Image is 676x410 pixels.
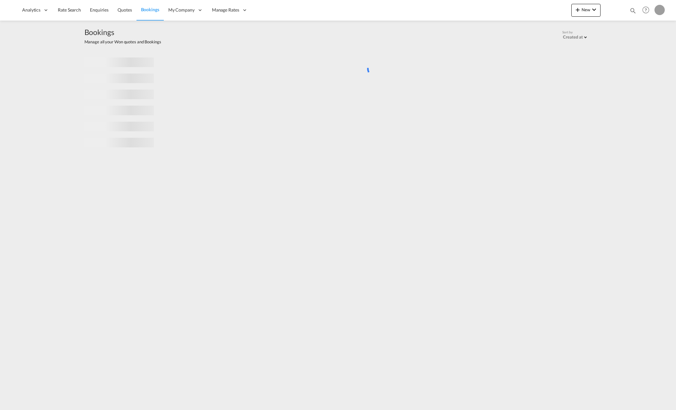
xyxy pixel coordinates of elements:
[141,7,159,12] span: Bookings
[629,7,636,17] div: icon-magnify
[58,7,81,13] span: Rate Search
[562,30,572,34] span: Sort by
[640,4,654,16] div: Help
[22,7,40,13] span: Analytics
[629,7,636,14] md-icon: icon-magnify
[574,6,582,13] md-icon: icon-plus 400-fg
[571,4,601,17] button: icon-plus 400-fgNewicon-chevron-down
[118,7,132,13] span: Quotes
[574,7,598,12] span: New
[84,39,161,45] span: Manage all your Won quotes and Bookings
[590,6,598,13] md-icon: icon-chevron-down
[640,4,651,15] span: Help
[212,7,239,13] span: Manage Rates
[90,7,109,13] span: Enquiries
[563,34,583,39] div: Created at
[84,27,161,37] span: Bookings
[168,7,195,13] span: My Company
